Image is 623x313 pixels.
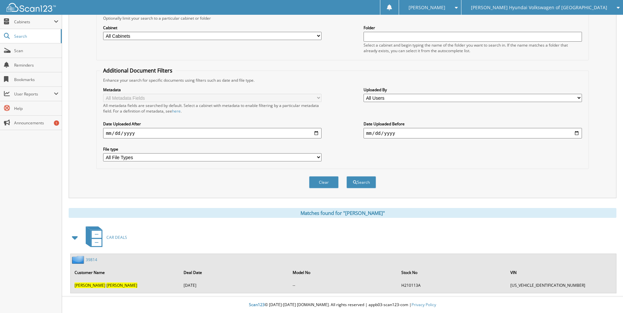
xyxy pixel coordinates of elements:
[289,266,398,279] th: Model No
[364,128,582,138] input: end
[103,121,322,127] label: Date Uploaded After
[100,67,176,74] legend: Additional Document Filters
[103,128,322,138] input: start
[54,120,59,126] div: 1
[14,19,54,25] span: Cabinets
[364,25,582,31] label: Folder
[71,266,180,279] th: Customer Name
[75,282,105,288] span: [PERSON_NAME]
[103,25,322,31] label: Cabinet
[86,257,97,262] a: 39814
[412,302,436,307] a: Privacy Policy
[471,6,607,10] span: [PERSON_NAME] Hyundai Volkswagen of [GEOGRAPHIC_DATA]
[72,256,86,264] img: folder2.png
[172,108,181,114] a: here
[180,266,289,279] th: Deal Date
[398,266,506,279] th: Stock No
[309,176,339,188] button: Clear
[103,87,322,93] label: Metadata
[62,297,623,313] div: © [DATE]-[DATE] [DOMAIN_NAME]. All rights reserved | appb03-scan123-com |
[14,106,58,111] span: Help
[507,280,615,291] td: [US_VEHICLE_IDENTIFICATION_NUMBER]
[14,33,57,39] span: Search
[364,121,582,127] label: Date Uploaded Before
[398,280,506,291] td: H210113A
[106,235,127,240] span: CAR DEALS
[103,146,322,152] label: File type
[100,77,585,83] div: Enhance your search for specific documents using filters such as date and file type.
[14,77,58,82] span: Bookmarks
[14,91,54,97] span: User Reports
[364,42,582,53] div: Select a cabinet and begin typing the name of the folder you want to search in. If the name match...
[7,3,56,12] img: scan123-logo-white.svg
[82,224,127,250] a: CAR DEALS
[249,302,265,307] span: Scan123
[106,282,137,288] span: [PERSON_NAME]
[100,15,585,21] div: Optionally limit your search to a particular cabinet or folder
[409,6,445,10] span: [PERSON_NAME]
[346,176,376,188] button: Search
[14,120,58,126] span: Announcements
[69,208,616,218] div: Matches found for "[PERSON_NAME]"
[507,266,615,279] th: VIN
[14,48,58,53] span: Scan
[103,103,322,114] div: All metadata fields are searched by default. Select a cabinet with metadata to enable filtering b...
[289,280,398,291] td: --
[364,87,582,93] label: Uploaded By
[180,280,289,291] td: [DATE]
[14,62,58,68] span: Reminders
